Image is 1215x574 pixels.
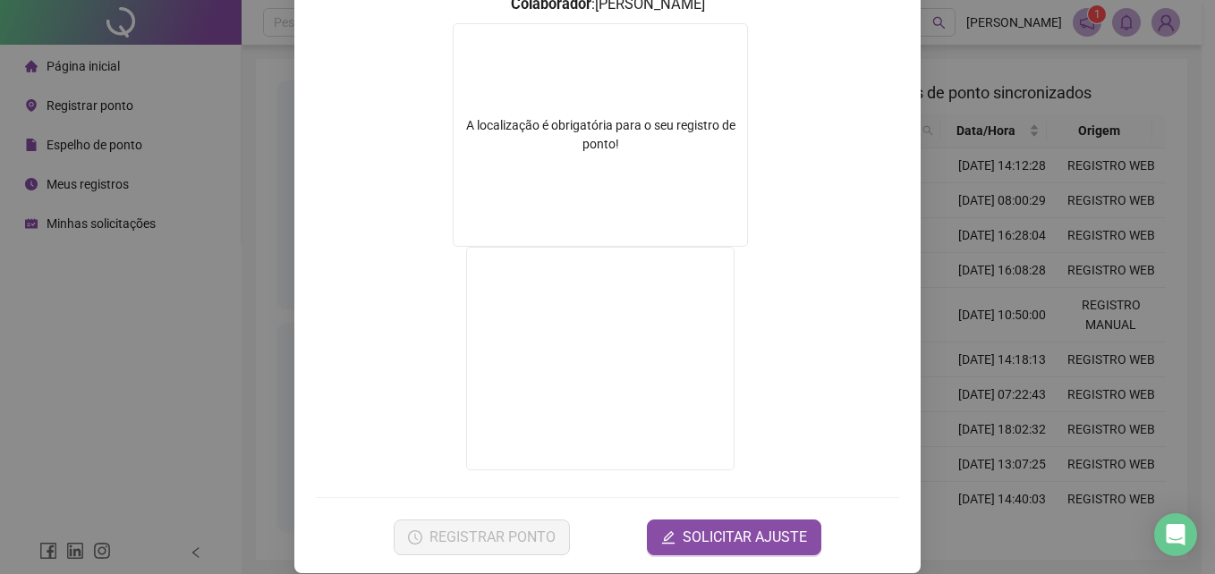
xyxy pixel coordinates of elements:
div: Open Intercom Messenger [1154,513,1197,556]
button: editSOLICITAR AJUSTE [647,519,821,555]
div: A localização é obrigatória para o seu registro de ponto! [454,116,747,154]
span: SOLICITAR AJUSTE [683,527,807,548]
button: REGISTRAR PONTO [394,519,570,555]
span: edit [661,530,675,544]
